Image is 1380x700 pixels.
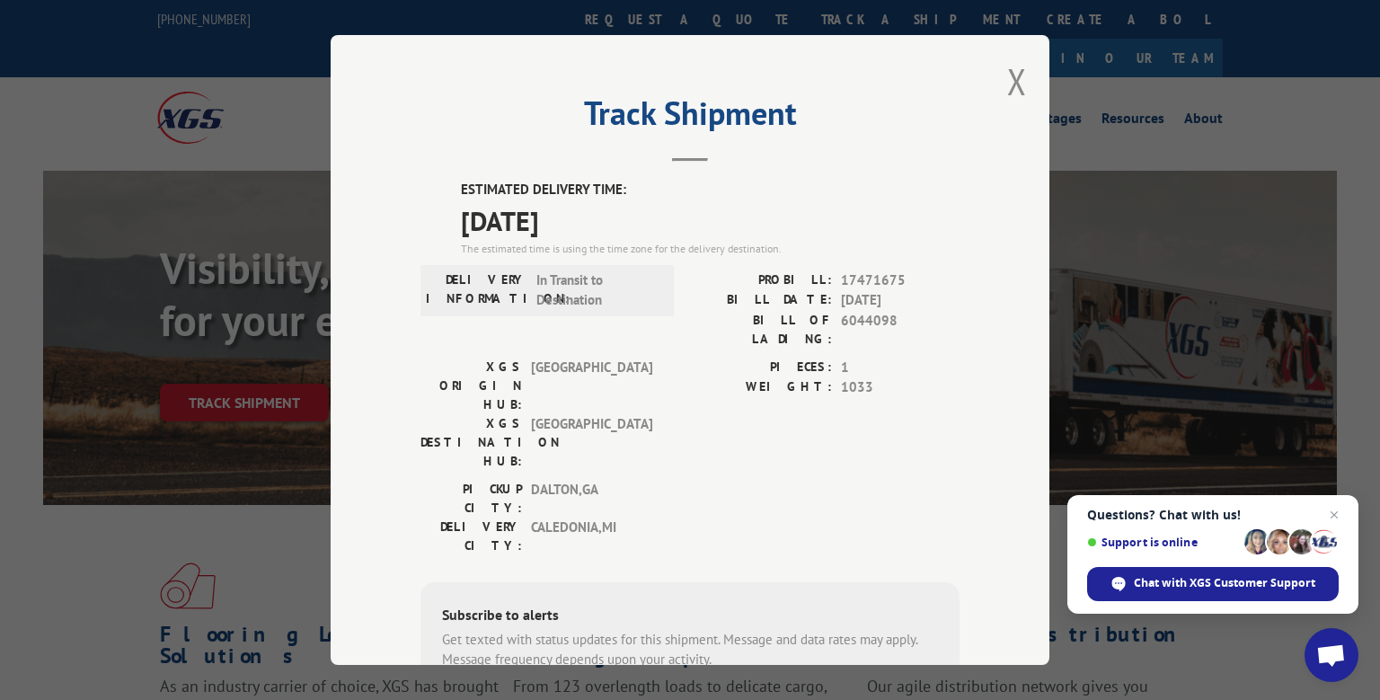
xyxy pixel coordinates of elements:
label: XGS ORIGIN HUB: [420,358,522,414]
span: CALEDONIA , MI [531,518,652,555]
div: Open chat [1305,628,1358,682]
span: In Transit to Destination [536,270,658,311]
div: Chat with XGS Customer Support [1087,567,1339,601]
div: Get texted with status updates for this shipment. Message and data rates may apply. Message frequ... [442,630,938,670]
div: Subscribe to alerts [442,604,938,630]
h2: Track Shipment [420,101,960,135]
span: [DATE] [841,290,960,311]
label: XGS DESTINATION HUB: [420,414,522,471]
span: 17471675 [841,270,960,291]
span: Questions? Chat with us! [1087,508,1339,522]
label: WEIGHT: [690,377,832,398]
span: Support is online [1087,536,1238,549]
label: ESTIMATED DELIVERY TIME: [461,180,960,200]
div: The estimated time is using the time zone for the delivery destination. [461,241,960,257]
label: BILL OF LADING: [690,311,832,349]
label: PROBILL: [690,270,832,291]
span: Chat with XGS Customer Support [1134,575,1315,591]
span: 1033 [841,377,960,398]
span: Close chat [1323,504,1345,526]
span: DALTON , GA [531,480,652,518]
label: BILL DATE: [690,290,832,311]
span: [GEOGRAPHIC_DATA] [531,358,652,414]
label: DELIVERY CITY: [420,518,522,555]
button: Close modal [1007,58,1027,105]
span: [DATE] [461,200,960,241]
span: 6044098 [841,311,960,349]
span: [GEOGRAPHIC_DATA] [531,414,652,471]
span: 1 [841,358,960,378]
label: PICKUP CITY: [420,480,522,518]
label: DELIVERY INFORMATION: [426,270,527,311]
label: PIECES: [690,358,832,378]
